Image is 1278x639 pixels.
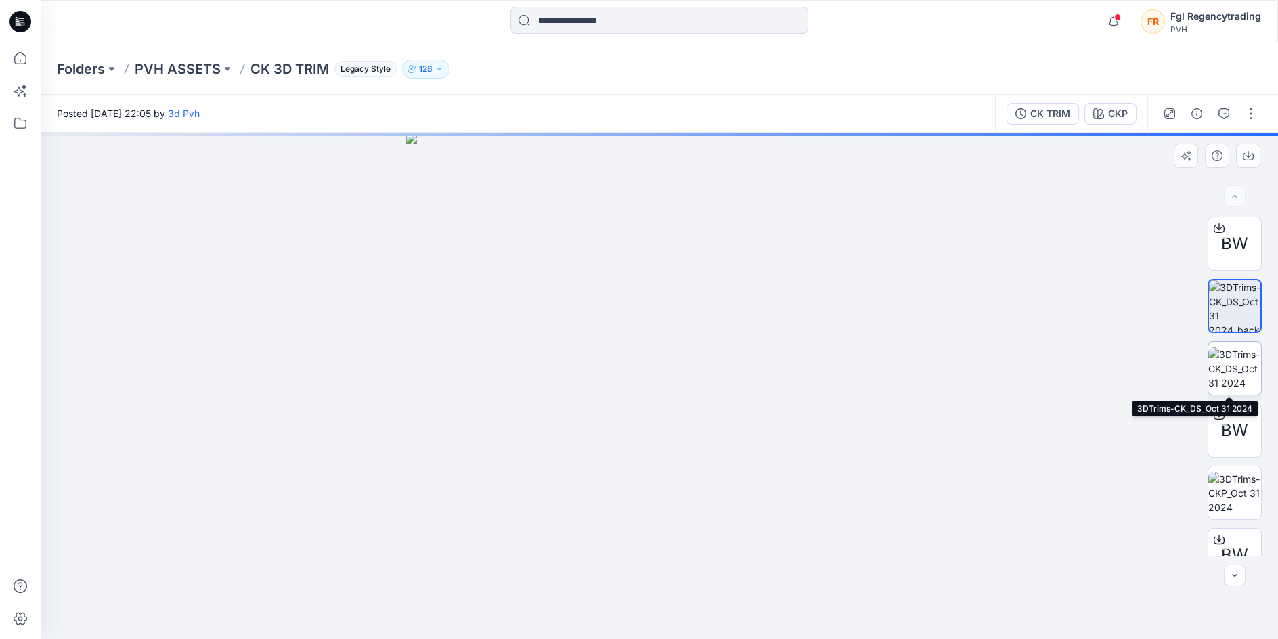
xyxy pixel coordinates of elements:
[1209,280,1260,332] img: 3DTrims-CK_DS_Oct 31 2024_back
[250,60,329,79] p: CK 3D TRIM
[135,60,221,79] a: PVH ASSETS
[168,108,200,119] a: 3d Pvh
[334,61,397,77] span: Legacy Style
[1208,347,1261,390] img: 3DTrims-CK_DS_Oct 31 2024
[1221,232,1248,256] span: BW
[57,60,105,79] a: Folders
[1007,103,1079,125] button: CK TRIM
[419,62,433,76] p: 126
[329,60,397,79] button: Legacy Style
[1170,8,1261,24] div: Fgl Regencytrading
[402,60,449,79] button: 126
[1208,472,1261,514] img: 3DTrims-CKP_Oct 31 2024
[1141,9,1165,34] div: FR
[1084,103,1137,125] button: CKP
[1030,106,1070,121] div: CK TRIM
[1170,24,1261,35] div: PVH
[1108,106,1128,121] div: CKP
[1186,103,1208,125] button: Details
[1221,543,1248,567] span: BW
[1221,418,1248,443] span: BW
[57,106,200,120] span: Posted [DATE] 22:05 by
